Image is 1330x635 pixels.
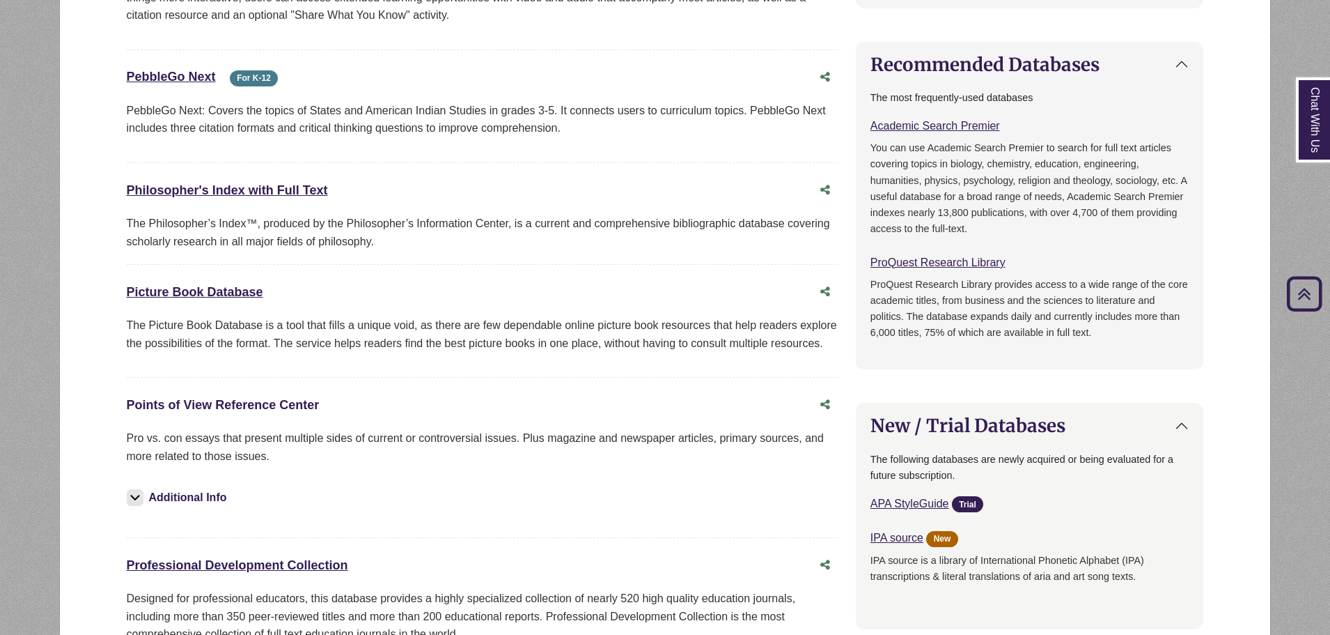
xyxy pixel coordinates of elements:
[856,404,1203,447] button: New / Trial Databases
[870,532,923,544] a: IPA source
[870,257,1006,268] a: ProQuest Research Library
[870,277,1189,341] p: ProQuest Research Library provides access to a wide range of the core academic titles, from busin...
[127,70,216,84] a: PebbleGo Next
[926,531,957,547] span: New
[870,120,1000,132] a: Academic Search Premier
[127,316,839,352] p: The Picture Book Database is a tool that fills a unique void, as there are few dependable online ...
[230,70,278,86] span: For K-12
[811,279,839,305] button: Share this database
[127,102,839,137] p: PebbleGo Next: Covers the topics of States and American Indian Studies in grades 3-5. It connects...
[811,177,839,204] button: Share this database
[127,558,348,572] a: Professional Development Collection
[1282,284,1327,303] a: Back to Top
[127,488,231,507] button: Additional Info
[811,392,839,418] button: Share this database
[811,552,839,579] button: Share this database
[811,64,839,91] button: Share this database
[127,285,263,299] a: Picture Book Database
[856,43,1203,86] button: Recommended Databases
[870,498,949,510] a: APA StyleGuide
[127,429,839,465] p: Pro vs. con essays that present multiple sides of current or controversial issues. Plus magazine ...
[952,496,983,512] span: Trial
[127,183,328,197] a: Philosopher's Index with Full Text
[870,553,1189,601] p: IPA source is a library of International Phonetic Alphabet (IPA) transcriptions & literal transla...
[870,140,1189,236] p: You can use Academic Search Premier to search for full text articles covering topics in biology, ...
[127,215,839,250] div: The Philosopher’s Index™, produced by the Philosopher’s Information Center, is a current and comp...
[870,90,1189,106] p: The most frequently-used databases
[870,452,1189,484] p: The following databases are newly acquired or being evaluated for a future subscription.
[127,398,320,412] a: Points of View Reference Center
